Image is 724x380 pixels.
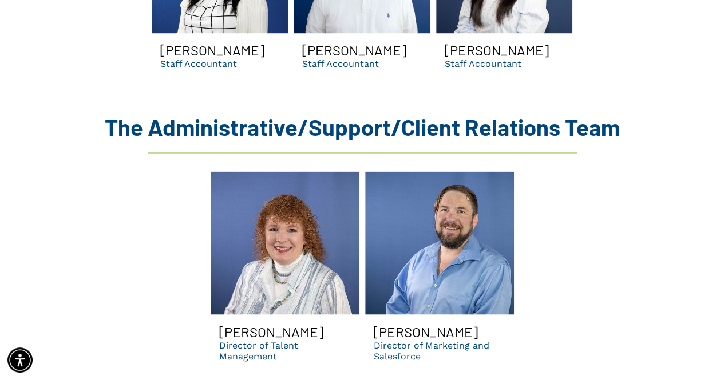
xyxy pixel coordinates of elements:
[302,42,406,58] h3: [PERSON_NAME]
[219,339,351,361] p: Director of Talent Management
[160,58,237,69] p: Staff Accountant
[7,347,33,373] div: Accessibility Menu
[374,323,478,339] h3: [PERSON_NAME]
[374,339,505,361] p: Director of Marketing and Salesforce
[365,171,514,314] a: A man with a beard is wearing a blue shirt and smiling.
[302,58,379,69] p: Staff Accountant
[105,113,620,141] span: The Administrative/Support/Client Relations Team
[445,58,521,69] p: Staff Accountant
[219,323,323,339] h3: [PERSON_NAME]
[160,42,264,58] h3: [PERSON_NAME]
[445,42,549,58] h3: [PERSON_NAME]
